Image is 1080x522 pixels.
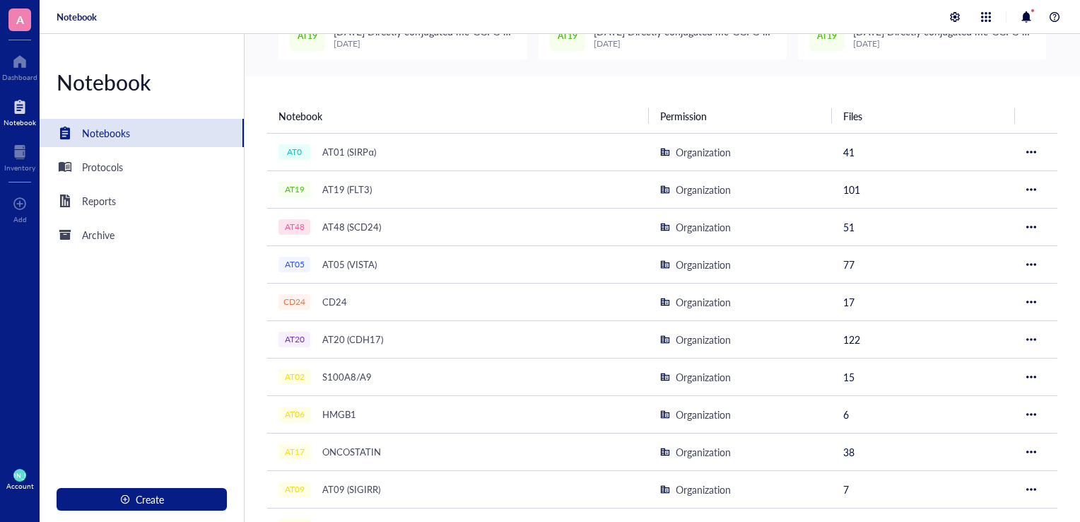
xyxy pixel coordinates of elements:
[832,433,1015,470] td: 38
[316,217,387,237] div: AT48 (SCD24)
[817,30,837,43] span: AT19
[316,480,387,499] div: AT09 (SIGIRR)
[594,39,775,49] div: [DATE]
[82,159,123,175] div: Protocols
[832,470,1015,508] td: 7
[57,11,97,23] a: Notebook
[649,99,832,133] th: Permission
[316,367,378,387] div: S100A8/A9
[316,330,389,349] div: AT20 (CDH17)
[316,255,383,274] div: AT05 (VISTA)
[832,358,1015,395] td: 15
[676,219,731,235] div: Organization
[40,187,244,215] a: Reports
[40,68,244,96] div: Notebook
[676,294,731,310] div: Organization
[16,11,24,28] span: A
[6,482,34,490] div: Account
[676,182,731,197] div: Organization
[832,170,1015,208] td: 101
[676,482,731,497] div: Organization
[832,245,1015,283] td: 77
[40,153,244,181] a: Protocols
[4,95,36,127] a: Notebook
[82,193,116,209] div: Reports
[316,442,387,462] div: ONCOSTATIN
[57,488,227,511] button: Create
[676,257,731,272] div: Organization
[298,30,317,43] span: AT19
[853,39,1035,49] div: [DATE]
[334,39,515,49] div: [DATE]
[676,144,731,160] div: Organization
[676,444,731,460] div: Organization
[832,133,1015,170] td: 41
[82,227,115,243] div: Archive
[676,407,731,422] div: Organization
[558,30,577,43] span: AT19
[832,208,1015,245] td: 51
[82,125,130,141] div: Notebooks
[4,118,36,127] div: Notebook
[316,292,353,312] div: CD24
[832,320,1015,358] td: 122
[832,99,1015,133] th: Files
[676,332,731,347] div: Organization
[40,221,244,249] a: Archive
[136,494,164,505] span: Create
[2,50,37,81] a: Dashboard
[13,215,27,224] div: Add
[316,405,363,424] div: HMGB1
[4,141,35,172] a: Inventory
[316,142,382,162] div: AT01 (SIRPα)
[316,180,378,199] div: AT19 (FLT3)
[40,119,244,147] a: Notebooks
[832,283,1015,320] td: 17
[832,395,1015,433] td: 6
[267,99,648,133] th: Notebook
[4,163,35,172] div: Inventory
[676,369,731,385] div: Organization
[2,73,37,81] div: Dashboard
